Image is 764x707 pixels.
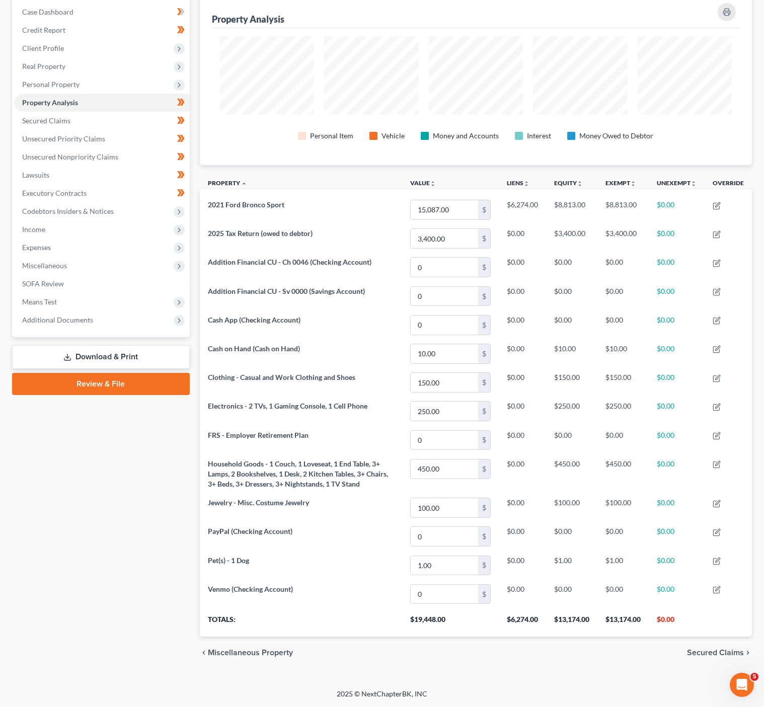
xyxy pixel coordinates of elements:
span: 2021 Ford Bronco Sport [208,200,284,209]
td: $0.00 [649,580,705,608]
th: Override [705,173,752,196]
span: Miscellaneous [22,261,67,270]
td: $0.00 [499,454,546,493]
a: Unsecured Nonpriority Claims [14,148,190,166]
div: $ [478,556,490,575]
span: Additional Documents [22,316,93,324]
div: $ [478,287,490,306]
span: Lawsuits [22,171,49,179]
button: chevron_left Miscellaneous Property [200,649,293,657]
td: $450.00 [597,454,649,493]
div: $ [478,229,490,248]
i: unfold_more [630,181,636,187]
td: $0.00 [499,224,546,253]
a: Valueunfold_more [410,179,436,187]
input: 0.00 [411,431,478,450]
button: Secured Claims chevron_right [687,649,752,657]
input: 0.00 [411,402,478,421]
td: $1.00 [546,551,597,580]
input: 0.00 [411,498,478,517]
a: SOFA Review [14,275,190,293]
a: Unsecured Priority Claims [14,130,190,148]
a: Liensunfold_more [507,179,529,187]
i: expand_less [241,181,247,187]
td: $0.00 [546,310,597,339]
a: Executory Contracts [14,184,190,202]
div: $ [478,585,490,604]
input: 0.00 [411,556,478,575]
i: chevron_left [200,649,208,657]
td: $0.00 [597,580,649,608]
td: $0.00 [649,339,705,368]
span: Electronics - 2 TVs, 1 Gaming Console, 1 Cell Phone [208,402,367,410]
td: $0.00 [499,368,546,397]
input: 0.00 [411,200,478,219]
td: $0.00 [597,310,649,339]
span: Cash App (Checking Account) [208,316,300,324]
td: $450.00 [546,454,597,493]
td: $10.00 [597,339,649,368]
div: Money and Accounts [433,131,499,141]
div: Money Owed to Debtor [579,131,653,141]
input: 0.00 [411,344,478,363]
td: $0.00 [649,454,705,493]
input: 0.00 [411,229,478,248]
span: Secured Claims [687,649,744,657]
td: $0.00 [546,522,597,551]
div: Vehicle [381,131,405,141]
td: $0.00 [649,224,705,253]
td: $250.00 [597,397,649,426]
span: Executory Contracts [22,189,87,197]
td: $0.00 [649,253,705,282]
td: $0.00 [649,368,705,397]
span: Addition Financial CU - Sv 0000 (Savings Account) [208,287,365,295]
i: unfold_more [523,181,529,187]
span: Income [22,225,45,233]
i: chevron_right [744,649,752,657]
span: Pet(s) - 1 Dog [208,556,249,565]
input: 0.00 [411,316,478,335]
td: $0.00 [499,310,546,339]
span: Clothing - Casual and Work Clothing and Shoes [208,373,355,381]
span: Venmo (Checking Account) [208,585,293,593]
th: $19,448.00 [402,608,499,637]
a: Credit Report [14,21,190,39]
td: $6,274.00 [499,195,546,224]
th: $0.00 [649,608,705,637]
td: $0.00 [649,493,705,522]
span: 5 [750,673,758,681]
span: Cash on Hand (Cash on Hand) [208,344,300,353]
td: $0.00 [597,426,649,454]
th: $6,274.00 [499,608,546,637]
div: 2025 © NextChapterBK, INC [95,689,669,707]
span: Addition Financial CU - Ch 0046 (Checking Account) [208,258,371,266]
td: $0.00 [649,397,705,426]
td: $0.00 [499,426,546,454]
td: $0.00 [649,426,705,454]
td: $150.00 [546,368,597,397]
td: $0.00 [597,253,649,282]
span: Client Profile [22,44,64,52]
span: SOFA Review [22,279,64,288]
td: $0.00 [499,339,546,368]
td: $10.00 [546,339,597,368]
td: $8,813.00 [546,195,597,224]
td: $0.00 [499,551,546,580]
td: $0.00 [546,253,597,282]
td: $0.00 [649,551,705,580]
th: Totals: [200,608,403,637]
td: $8,813.00 [597,195,649,224]
td: $0.00 [499,493,546,522]
th: $13,174.00 [546,608,597,637]
div: $ [478,431,490,450]
a: Property expand_less [208,179,247,187]
td: $0.00 [499,253,546,282]
input: 0.00 [411,258,478,277]
div: $ [478,258,490,277]
div: $ [478,527,490,546]
td: $3,400.00 [597,224,649,253]
td: $0.00 [649,282,705,310]
input: 0.00 [411,459,478,479]
td: $0.00 [649,195,705,224]
td: $0.00 [649,522,705,551]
